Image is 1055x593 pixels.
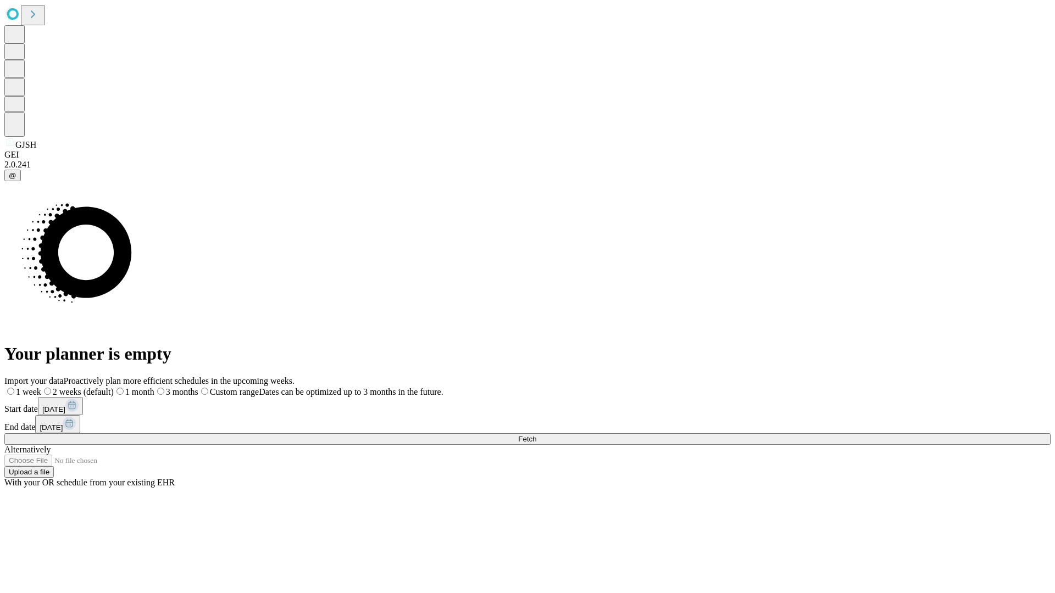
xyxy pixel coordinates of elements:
div: 2.0.241 [4,160,1051,170]
span: [DATE] [42,405,65,413]
span: Import your data [4,376,64,385]
input: 1 month [116,388,124,395]
input: 2 weeks (default) [44,388,51,395]
span: Dates can be optimized up to 3 months in the future. [259,387,443,396]
span: @ [9,171,16,180]
button: Upload a file [4,466,54,478]
span: 3 months [166,387,198,396]
span: With your OR schedule from your existing EHR [4,478,175,487]
span: Proactively plan more efficient schedules in the upcoming weeks. [64,376,295,385]
span: 1 week [16,387,41,396]
button: @ [4,170,21,181]
button: [DATE] [38,397,83,415]
span: Custom range [210,387,259,396]
h1: Your planner is empty [4,344,1051,364]
div: End date [4,415,1051,433]
div: GEI [4,150,1051,160]
input: 1 week [7,388,14,395]
span: Alternatively [4,445,51,454]
div: Start date [4,397,1051,415]
span: 1 month [125,387,154,396]
span: 2 weeks (default) [53,387,114,396]
button: Fetch [4,433,1051,445]
button: [DATE] [35,415,80,433]
input: Custom rangeDates can be optimized up to 3 months in the future. [201,388,208,395]
span: [DATE] [40,423,63,432]
span: GJSH [15,140,36,149]
input: 3 months [157,388,164,395]
span: Fetch [518,435,536,443]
